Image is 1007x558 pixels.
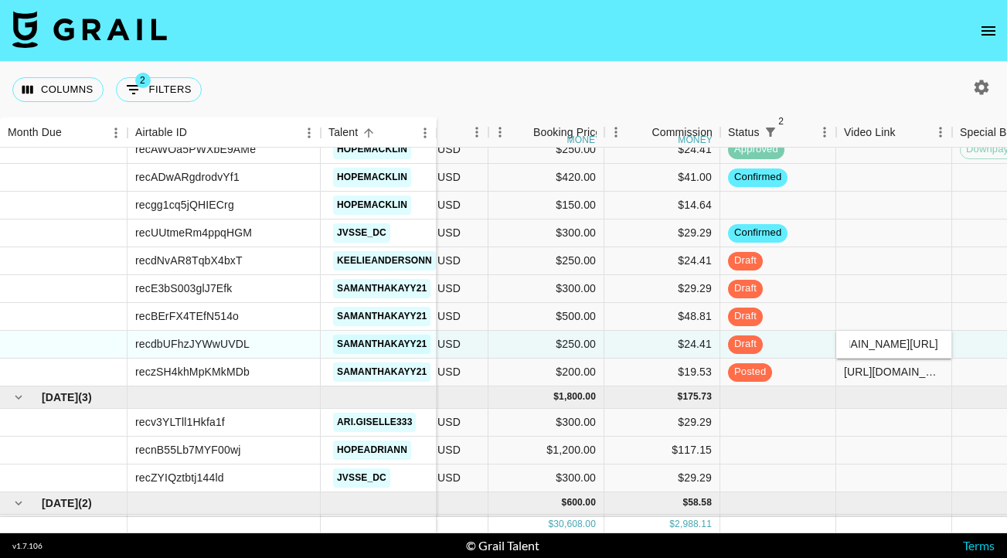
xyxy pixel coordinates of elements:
[774,114,789,129] span: 2
[488,359,604,386] div: $200.00
[728,281,763,296] span: draft
[333,140,411,159] a: hopemacklin
[135,253,243,268] div: recdNvAR8TqbX4bxT
[8,386,29,408] button: hide children
[604,464,720,492] div: $29.29
[411,164,488,192] div: USD
[333,362,430,382] a: samanthakayy21
[444,121,465,143] button: Sort
[135,225,252,240] div: recUUtmeRm4ppqHGM
[548,518,553,531] div: $
[135,117,187,148] div: Airtable ID
[187,122,209,144] button: Sort
[411,136,488,164] div: USD
[42,390,78,405] span: [DATE]
[465,121,488,144] button: Menu
[675,518,712,531] div: 2,988.11
[604,359,720,386] div: $19.53
[413,121,437,145] button: Menu
[604,331,720,359] div: $24.41
[604,409,720,437] div: $29.29
[411,331,488,359] div: USD
[488,437,604,464] div: $1,200.00
[78,390,92,405] span: ( 3 )
[135,442,240,458] div: recnB55Lb7MYF00wj
[929,121,952,144] button: Menu
[333,413,416,432] a: ari.giselle333
[896,121,917,143] button: Sort
[135,169,240,185] div: recADwARgdrodvYf1
[62,122,83,144] button: Sort
[358,122,379,144] button: Sort
[688,496,712,509] div: 58.58
[553,390,559,403] div: $
[553,518,596,531] div: 30,608.00
[128,117,321,148] div: Airtable ID
[604,275,720,303] div: $29.29
[411,219,488,247] div: USD
[78,495,92,511] span: ( 2 )
[488,331,604,359] div: $250.00
[488,409,604,437] div: $300.00
[8,117,62,148] div: Month Due
[333,279,430,298] a: samanthakayy21
[604,164,720,192] div: $41.00
[411,464,488,492] div: USD
[333,335,430,354] a: samanthakayy21
[720,117,836,148] div: Status
[411,275,488,303] div: USD
[760,121,781,143] div: 2 active filters
[116,77,202,102] button: Show filters
[728,226,788,240] span: confirmed
[411,359,488,386] div: USD
[12,541,43,551] div: v 1.7.106
[333,441,411,460] a: hopeadriann
[728,309,763,324] span: draft
[562,496,567,509] div: $
[604,437,720,464] div: $117.15
[488,192,604,219] div: $150.00
[630,121,651,143] button: Sort
[411,303,488,331] div: USD
[333,468,390,488] a: jvsse_dc
[669,518,675,531] div: $
[488,464,604,492] div: $300.00
[328,117,358,148] div: Talent
[836,117,952,148] div: Video Link
[760,121,781,143] button: Show filters
[333,307,430,326] a: samanthakayy21
[411,247,488,275] div: USD
[604,219,720,247] div: $29.29
[604,303,720,331] div: $48.81
[678,390,683,403] div: $
[844,364,944,379] div: https://www.tiktok.com/@samanthakayy21/video/7560457762254245134?is_from_webapp=1&sender_device=p...
[135,73,151,88] span: 2
[135,281,233,296] div: recE3bS003glJ7Efk
[604,515,720,543] div: $29.29
[411,117,488,148] div: Currency
[488,247,604,275] div: $250.00
[333,251,436,270] a: keelieandersonn
[533,117,601,148] div: Booking Price
[604,136,720,164] div: $24.41
[781,121,803,143] button: Sort
[298,121,321,145] button: Menu
[512,121,533,143] button: Sort
[466,538,539,553] div: © Grail Talent
[135,308,239,324] div: recBErFX4TEfN514o
[567,135,602,145] div: money
[678,135,713,145] div: money
[566,496,596,509] div: 600.00
[813,121,836,144] button: Menu
[411,409,488,437] div: USD
[488,219,604,247] div: $300.00
[488,121,512,144] button: Menu
[963,538,995,553] a: Terms
[682,496,688,509] div: $
[728,365,772,379] span: posted
[104,121,128,145] button: Menu
[135,336,250,352] div: recdbUFhzJYWwUVDL
[135,141,256,157] div: recAWOa5PWXbE9AMe
[333,168,411,187] a: hopemacklin
[604,192,720,219] div: $14.64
